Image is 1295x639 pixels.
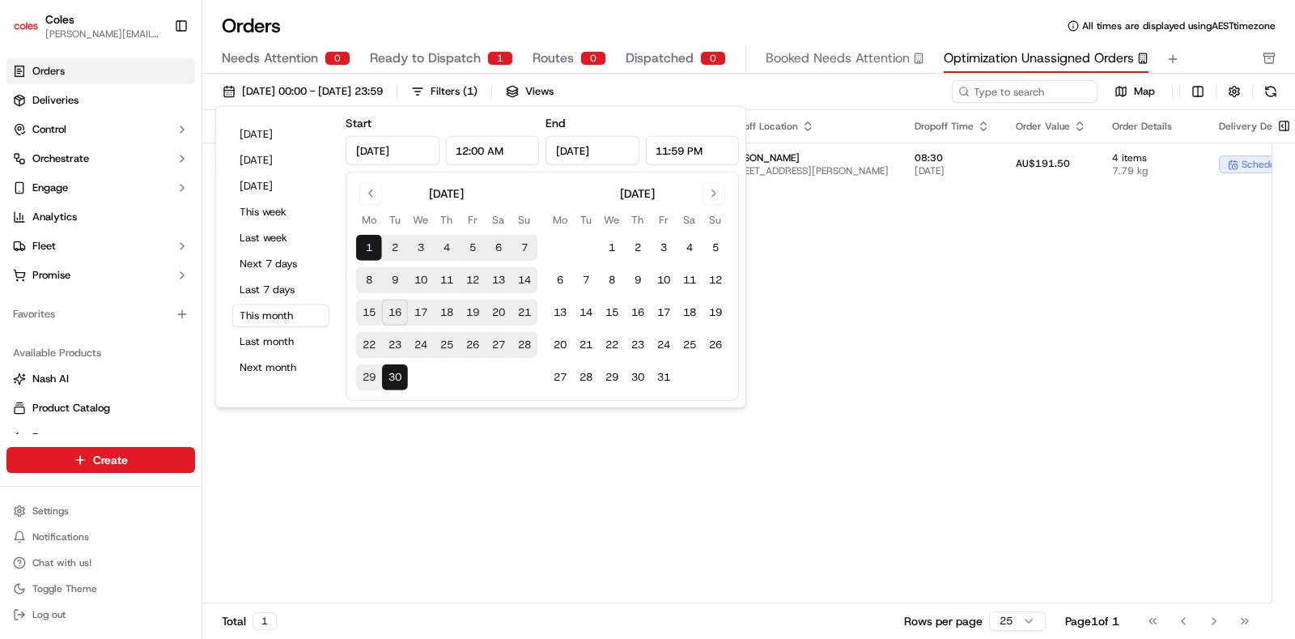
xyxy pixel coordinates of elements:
span: Map [1134,84,1155,99]
div: Order Details [1112,120,1193,133]
div: [DATE] [620,185,655,202]
span: Promise [32,268,70,283]
button: Chat with us! [6,552,195,574]
a: Returns [13,430,189,445]
span: Fleet [32,239,56,253]
button: 27 [547,364,573,390]
button: [DATE] [232,123,329,146]
button: 5 [703,235,728,261]
span: Notifications [32,530,89,543]
span: ( 1 ) [463,84,478,99]
span: Settings [32,505,69,518]
button: 4 [434,235,460,261]
span: Log out [32,608,66,621]
img: Coles [13,13,39,39]
button: Refresh [1259,80,1282,103]
button: 26 [703,332,728,358]
button: Log out [6,603,195,626]
span: 7.79 kg [1112,164,1193,177]
button: 29 [356,364,382,390]
button: 12 [460,267,486,293]
button: Go to next month [703,182,725,205]
button: Settings [6,500,195,522]
span: Dispatched [626,49,694,68]
button: Control [6,117,195,143]
div: Order Value [1016,120,1086,133]
div: Page 1 of 1 [1065,613,1119,629]
span: [DATE] [915,164,990,177]
button: 28 [512,332,537,358]
button: 12 [703,267,728,293]
a: Orders [6,58,195,84]
div: 1 [253,612,277,630]
button: ColesColes[PERSON_NAME][EMAIL_ADDRESS][DOMAIN_NAME] [6,6,168,45]
a: Nash AI [13,372,189,386]
button: Returns [6,424,195,450]
p: Welcome 👋 [16,65,295,91]
button: Product Catalog [6,395,195,421]
span: Create [93,452,128,468]
div: 💻 [137,236,150,249]
button: 11 [434,267,460,293]
button: 7 [512,235,537,261]
div: Dropoff Location [723,120,889,133]
button: 23 [382,332,408,358]
button: Notifications [6,526,195,548]
th: Saturday [486,211,512,228]
button: 13 [547,300,573,326]
button: 17 [651,300,677,326]
button: 8 [599,267,625,293]
button: 20 [486,300,512,326]
button: Engage [6,175,195,201]
button: Create [6,447,195,473]
button: Toggle Theme [6,577,195,600]
button: 30 [625,364,651,390]
button: 3 [408,235,434,261]
button: 31 [651,364,677,390]
button: 19 [460,300,486,326]
button: Fleet [6,233,195,259]
button: Last month [232,330,329,353]
span: Nash AI [32,372,69,386]
button: Promise [6,262,195,288]
div: Favorites [6,301,195,327]
button: Last 7 days [232,279,329,301]
span: Returns [32,430,69,445]
button: 10 [651,267,677,293]
span: Chat with us! [32,556,91,569]
th: Saturday [677,211,703,228]
span: [STREET_ADDRESS][PERSON_NAME] [723,164,889,177]
button: 15 [356,300,382,326]
button: 16 [382,300,408,326]
th: Friday [460,211,486,228]
button: 4 [677,235,703,261]
button: [DATE] [232,149,329,172]
input: Date [546,136,639,165]
button: 5 [460,235,486,261]
th: Wednesday [408,211,434,228]
th: Monday [547,211,573,228]
div: [DATE] [429,185,464,202]
span: Needs Attention [222,49,318,68]
div: 0 [325,51,350,66]
button: This week [232,201,329,224]
span: Pylon [161,275,196,287]
a: Analytics [6,204,195,230]
button: 15 [599,300,625,326]
button: Views [499,80,561,103]
button: 28 [573,364,599,390]
img: 1736555255976-a54dd68f-1ca7-489b-9aae-adbdc363a1c4 [16,155,45,184]
button: 2 [382,235,408,261]
th: Sunday [703,211,728,228]
button: 2 [625,235,651,261]
span: [PERSON_NAME][EMAIL_ADDRESS][DOMAIN_NAME] [45,28,161,40]
th: Thursday [434,211,460,228]
a: Deliveries [6,87,195,113]
button: Orchestrate [6,146,195,172]
th: Friday [651,211,677,228]
span: Booked Needs Attention [766,49,910,68]
button: 16 [625,300,651,326]
label: Start [346,116,372,130]
div: We're available if you need us! [55,171,205,184]
span: Orders [32,64,65,79]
